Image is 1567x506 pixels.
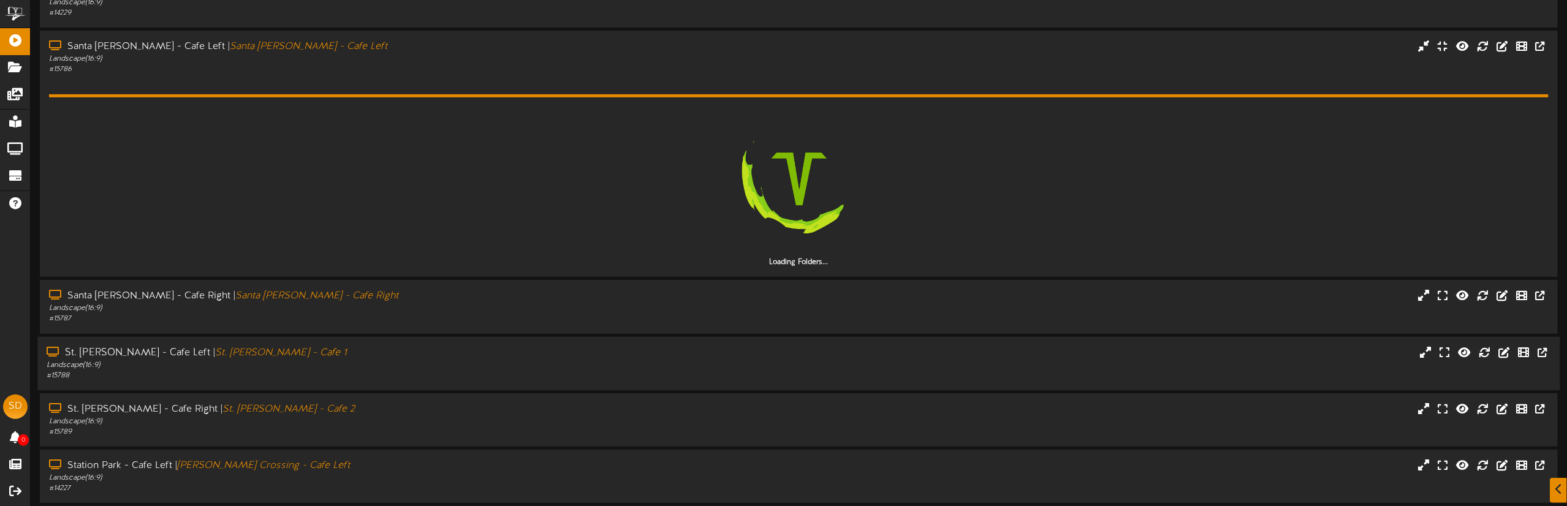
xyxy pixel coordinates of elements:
[49,427,663,437] div: # 15789
[215,347,347,358] i: St. [PERSON_NAME] - Cafe 1
[49,314,663,324] div: # 15787
[47,360,662,370] div: Landscape ( 16:9 )
[49,303,663,314] div: Landscape ( 16:9 )
[49,402,663,417] div: St. [PERSON_NAME] - Cafe Right |
[18,434,29,446] span: 0
[49,8,663,18] div: # 14229
[230,41,387,52] i: Santa [PERSON_NAME] - Cafe Left
[721,100,878,257] img: loading-spinner-3.png
[49,64,663,75] div: # 15786
[49,417,663,427] div: Landscape ( 16:9 )
[47,346,662,360] div: St. [PERSON_NAME] - Cafe Left |
[49,54,663,64] div: Landscape ( 16:9 )
[49,459,663,473] div: Station Park - Cafe Left |
[49,40,663,54] div: Santa [PERSON_NAME] - Cafe Left |
[49,473,663,483] div: Landscape ( 16:9 )
[770,258,829,266] strong: Loading Folders...
[49,289,663,303] div: Santa [PERSON_NAME] - Cafe Right |
[49,483,663,494] div: # 14227
[222,404,355,415] i: St. [PERSON_NAME] - Cafe 2
[235,290,398,301] i: Santa [PERSON_NAME] - Cafe Right
[47,371,662,381] div: # 15788
[3,395,28,419] div: SD
[177,460,350,471] i: [PERSON_NAME] Crossing - Cafe Left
